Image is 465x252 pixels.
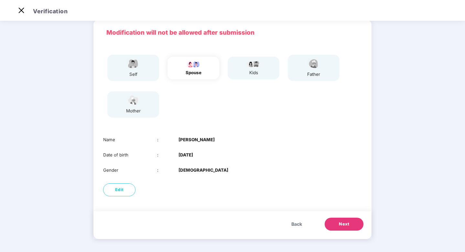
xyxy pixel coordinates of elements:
[125,71,141,78] div: self
[125,58,141,69] img: svg+xml;base64,PHN2ZyBpZD0iRW1wbG95ZWVfbWFsZSIgeG1sbnM9Imh0dHA6Ly93d3cudzMub3JnLzIwMDAvc3ZnIiB3aW...
[339,221,349,227] span: Next
[306,58,322,69] img: svg+xml;base64,PHN2ZyBpZD0iRmF0aGVyX2ljb24iIHhtbG5zPSJodHRwOi8vd3d3LnczLm9yZy8yMDAwL3N2ZyIgeG1sbn...
[245,69,262,76] div: kids
[291,221,302,228] span: Back
[106,28,359,38] p: Modification will not be allowed after submission
[245,60,262,68] img: svg+xml;base64,PHN2ZyB4bWxucz0iaHR0cDovL3d3dy53My5vcmcvMjAwMC9zdmciIHdpZHRoPSI3OS4wMzciIGhlaWdodD...
[103,152,157,158] div: Date of birth
[103,136,157,143] div: Name
[185,69,201,76] div: spouse
[325,218,363,231] button: Next
[178,136,215,143] b: [PERSON_NAME]
[157,136,179,143] div: :
[157,167,179,174] div: :
[103,167,157,174] div: Gender
[306,71,322,78] div: father
[103,183,135,196] button: Edit
[185,60,201,68] img: svg+xml;base64,PHN2ZyB4bWxucz0iaHR0cDovL3d3dy53My5vcmcvMjAwMC9zdmciIHdpZHRoPSI5Ny44OTciIGhlaWdodD...
[285,218,308,231] button: Back
[178,167,228,174] b: [DEMOGRAPHIC_DATA]
[178,152,193,158] b: [DATE]
[115,187,124,193] span: Edit
[157,152,179,158] div: :
[125,95,141,106] img: svg+xml;base64,PHN2ZyB4bWxucz0iaHR0cDovL3d3dy53My5vcmcvMjAwMC9zdmciIHdpZHRoPSI1NCIgaGVpZ2h0PSIzOC...
[125,108,141,114] div: mother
